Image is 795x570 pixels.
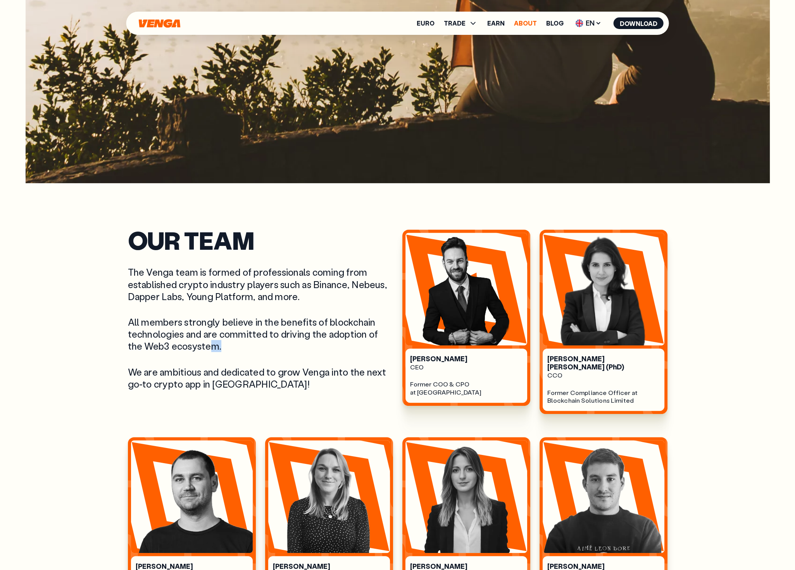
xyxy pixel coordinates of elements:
[128,266,393,302] p: The Venga team is formed of professionals coming from established crypto industry players such as...
[614,17,664,29] button: Download
[410,363,523,371] div: CEO
[444,20,466,26] span: TRADE
[547,371,660,379] div: CCO
[131,440,253,553] img: person image
[402,230,530,406] a: person image[PERSON_NAME]CEOFormer COO & CPOat [GEOGRAPHIC_DATA]
[138,19,181,28] svg: Home
[543,440,664,553] img: person image
[405,440,527,553] img: person image
[128,366,393,390] p: We are ambitious and dedicated to grow Venga into the next go-to crypto app in [GEOGRAPHIC_DATA]!
[543,233,664,345] img: person image
[547,355,660,371] div: [PERSON_NAME] [PERSON_NAME] (PhD)
[128,316,393,352] p: All members strongly believe in the benefits of blockchain technologies and are committed to driv...
[417,20,435,26] a: Euro
[487,20,505,26] a: Earn
[410,380,523,397] div: Former COO & CPO at [GEOGRAPHIC_DATA]
[405,233,527,345] img: person image
[546,20,564,26] a: Blog
[128,230,393,251] h2: Our Team
[514,20,537,26] a: About
[573,17,604,29] span: EN
[576,19,583,27] img: flag-uk
[410,355,523,363] div: [PERSON_NAME]
[540,230,667,414] a: person image[PERSON_NAME] [PERSON_NAME] (PhD)CCOFormer Compliance Officer at Blockchain Solutions...
[268,440,390,553] img: person image
[547,389,660,405] div: Former Compliance Officer at Blockchain Solutions Limited
[444,19,478,28] span: TRADE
